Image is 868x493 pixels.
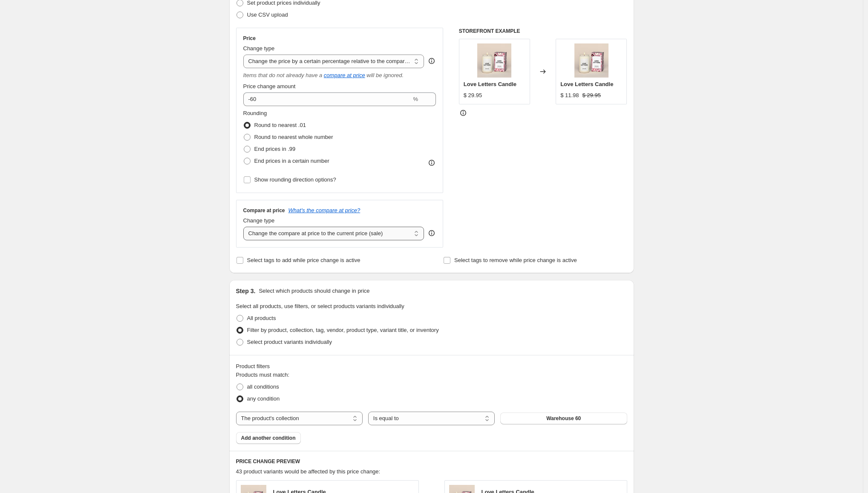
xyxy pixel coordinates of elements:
span: Products must match: [236,372,290,378]
span: Round to nearest whole number [254,134,333,140]
h3: Price [243,35,256,42]
span: Show rounding direction options? [254,176,336,183]
span: Change type [243,217,275,224]
div: $ 11.98 [560,91,579,100]
span: Change type [243,45,275,52]
button: compare at price [324,72,365,78]
span: 43 product variants would be affected by this price change: [236,468,381,475]
span: Select product variants individually [247,339,332,345]
span: % [413,96,418,102]
div: help [427,57,436,65]
img: HMS.LoveLetters.Candle.Ecom.1_80x.jpg [574,43,608,78]
span: Love Letters Candle [560,81,613,87]
h6: PRICE CHANGE PREVIEW [236,458,627,465]
span: Add another condition [241,435,296,441]
button: Warehouse 60 [500,412,627,424]
button: What's the compare at price? [288,207,360,213]
span: End prices in a certain number [254,158,329,164]
span: Rounding [243,110,267,116]
img: HMS.LoveLetters.Candle.Ecom.1_80x.jpg [477,43,511,78]
span: Round to nearest .01 [254,122,306,128]
span: Warehouse 60 [546,415,581,422]
span: Filter by product, collection, tag, vendor, product type, variant title, or inventory [247,327,439,333]
div: $ 29.95 [464,91,482,100]
strike: $ 29.95 [583,91,601,100]
div: help [427,229,436,237]
input: -20 [243,92,412,106]
div: Product filters [236,362,627,371]
span: Love Letters Candle [464,81,516,87]
span: Select tags to remove while price change is active [454,257,577,263]
h2: Step 3. [236,287,256,295]
span: End prices in .99 [254,146,296,152]
span: any condition [247,395,280,402]
h3: Compare at price [243,207,285,214]
button: Add another condition [236,432,301,444]
i: will be ignored. [366,72,404,78]
span: Select tags to add while price change is active [247,257,360,263]
span: Price change amount [243,83,296,89]
h6: STOREFRONT EXAMPLE [459,28,627,35]
span: all conditions [247,383,279,390]
span: Use CSV upload [247,12,288,18]
span: Select all products, use filters, or select products variants individually [236,303,404,309]
span: All products [247,315,276,321]
i: Items that do not already have a [243,72,323,78]
p: Select which products should change in price [259,287,369,295]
